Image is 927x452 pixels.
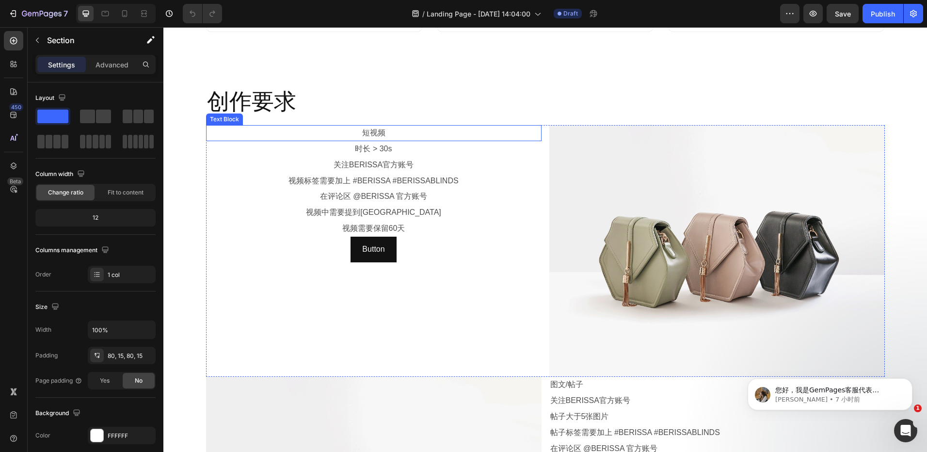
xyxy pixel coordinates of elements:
[35,270,51,279] div: Order
[35,325,51,334] div: Width
[35,407,82,420] div: Background
[88,321,155,339] input: Auto
[387,351,720,365] p: 图文/帖子
[183,4,222,23] div: Undo/Redo
[387,367,720,381] p: 关注BERISSA官方账号
[35,351,58,360] div: Padding
[827,4,859,23] button: Save
[422,9,425,19] span: /
[35,431,50,440] div: Color
[863,4,903,23] button: Publish
[108,352,153,360] div: 80, 15, 80, 15
[386,98,721,350] img: image_demo.jpg
[387,415,720,429] p: 在评论区 @BERISSA 官方账号
[135,376,143,385] span: No
[427,9,530,19] span: Landing Page - [DATE] 14:04:00
[4,4,72,23] button: 7
[733,358,927,426] iframe: Intercom notifications 消息
[7,178,23,185] div: Beta
[187,210,233,235] button: <p>Button</p>
[35,244,111,257] div: Columns management
[835,10,851,18] span: Save
[894,419,917,442] iframe: Intercom live chat
[163,27,927,452] iframe: Design area
[96,60,128,70] p: Advanced
[387,399,720,413] p: 帖子标签需要加上 #BERISSA #BERISSABLINDS
[100,376,110,385] span: Yes
[48,188,83,197] span: Change ratio
[563,9,578,18] span: Draft
[35,168,87,181] div: Column width
[35,92,68,105] div: Layout
[199,215,221,229] p: Button
[387,383,720,397] p: 帖子大于5张图片
[871,9,895,19] div: Publish
[47,34,127,46] p: Section
[108,188,144,197] span: Fit to content
[35,301,61,314] div: Size
[35,376,82,385] div: Page padding
[108,271,153,279] div: 1 col
[48,60,75,70] p: Settings
[108,432,153,440] div: FFFFFF
[9,103,23,111] div: 450
[37,211,154,225] div: 12
[914,404,922,412] span: 1
[64,8,68,19] p: 7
